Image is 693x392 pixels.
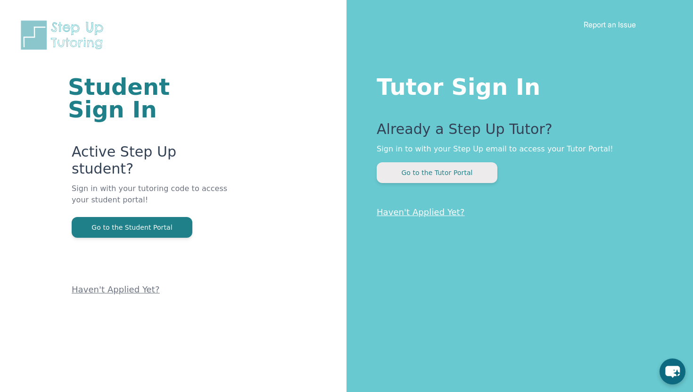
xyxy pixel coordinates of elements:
button: Go to the Tutor Portal [377,162,497,183]
button: chat-button [660,359,685,384]
p: Active Step Up student? [72,143,233,183]
a: Haven't Applied Yet? [377,207,465,217]
p: Sign in with your tutoring code to access your student portal! [72,183,233,217]
img: Step Up Tutoring horizontal logo [19,19,109,51]
p: Already a Step Up Tutor? [377,121,655,143]
h1: Student Sign In [68,75,233,121]
a: Go to the Tutor Portal [377,168,497,177]
button: Go to the Student Portal [72,217,192,238]
p: Sign in to with your Step Up email to access your Tutor Portal! [377,143,655,155]
a: Go to the Student Portal [72,223,192,232]
h1: Tutor Sign In [377,72,655,98]
a: Haven't Applied Yet? [72,284,160,294]
a: Report an Issue [584,20,636,29]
